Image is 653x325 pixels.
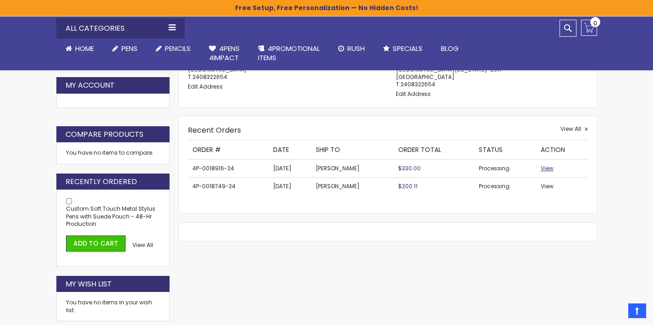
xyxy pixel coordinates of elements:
[396,90,431,98] a: Edit Address
[66,177,137,187] strong: Recently Ordered
[393,44,423,53] span: Specials
[249,39,329,68] a: 4PROMOTIONALITEMS
[541,182,554,190] a: View
[474,159,536,177] td: Processing
[398,164,421,172] span: $330.00
[188,159,269,177] td: 4P-0018916-24
[311,140,393,159] th: Ship To
[188,178,269,196] td: 4P-0018749-24
[66,205,155,227] a: Custom Soft Touch Metal Stylus Pens with Suede Pouch - 48-Hr Production
[536,140,588,159] th: Action
[75,44,94,53] span: Home
[192,73,227,81] a: 2408322654
[56,142,170,164] div: You have no items to compare.
[593,19,597,28] span: 0
[560,125,588,133] a: View All
[474,140,536,159] th: Status
[269,140,311,159] th: Date
[66,129,143,140] strong: Compare Products
[188,83,223,90] a: Edit Address
[66,235,126,252] button: Add to Cart
[401,80,435,88] a: 2408322654
[132,241,153,249] a: View All
[581,20,597,36] a: 0
[269,159,311,177] td: [DATE]
[474,178,536,196] td: Processing
[394,140,474,159] th: Order Total
[347,44,365,53] span: Rush
[103,39,147,59] a: Pens
[209,44,240,62] span: 4Pens 4impact
[188,140,269,159] th: Order #
[200,39,249,68] a: 4Pens4impact
[269,178,311,196] td: [DATE]
[541,164,554,172] a: View
[73,239,118,248] span: Add to Cart
[560,125,581,133] span: View All
[432,39,468,59] a: Blog
[311,159,393,177] td: [PERSON_NAME]
[147,39,200,59] a: Pencils
[121,44,137,53] span: Pens
[329,39,374,59] a: Rush
[56,18,185,39] div: All Categories
[66,279,112,289] strong: My Wish List
[258,44,320,62] span: 4PROMOTIONAL ITEMS
[398,182,417,190] span: $200.11
[66,299,160,314] div: You have no items in your wish list.
[441,44,459,53] span: Blog
[311,178,393,196] td: [PERSON_NAME]
[628,303,646,318] a: Top
[165,44,191,53] span: Pencils
[188,125,241,135] strong: Recent Orders
[374,39,432,59] a: Specials
[66,80,115,90] strong: My Account
[56,39,103,59] a: Home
